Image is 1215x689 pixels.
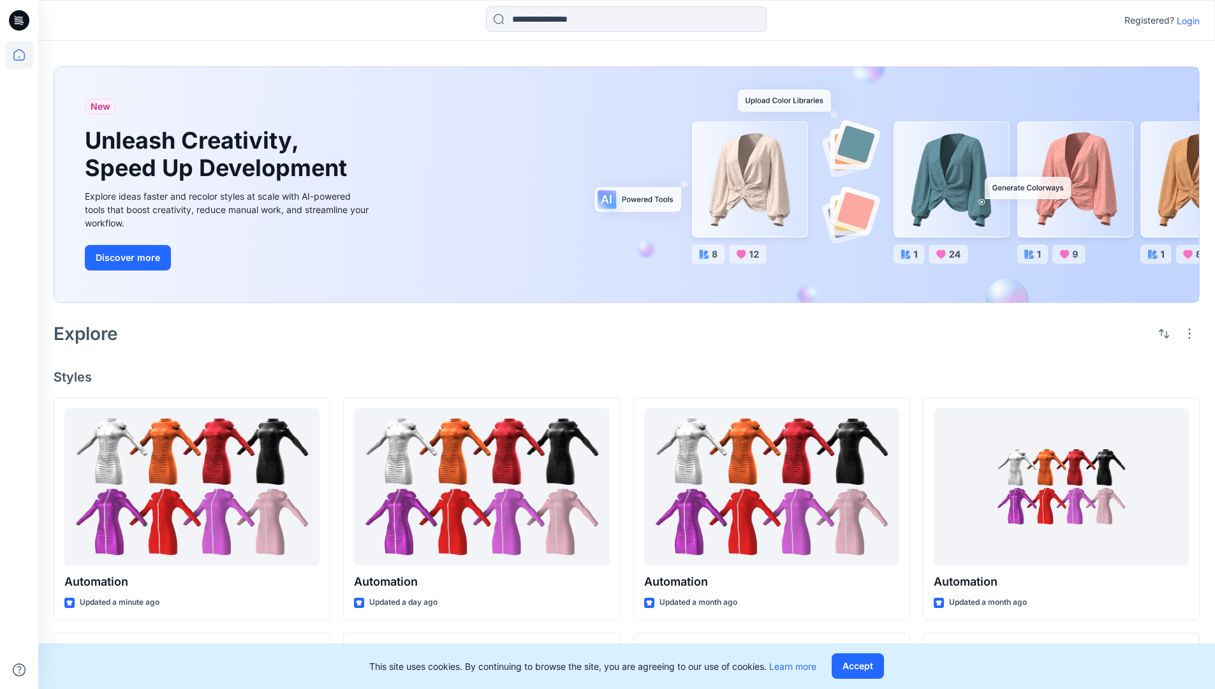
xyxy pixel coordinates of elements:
[832,653,884,679] button: Accept
[354,408,609,566] a: Automation
[1124,13,1174,28] p: Registered?
[644,573,899,591] p: Automation
[369,660,816,673] p: This site uses cookies. By continuing to browse the site, you are agreeing to our use of cookies.
[54,369,1200,385] h4: Styles
[354,573,609,591] p: Automation
[85,189,372,230] div: Explore ideas faster and recolor styles at scale with AI-powered tools that boost creativity, red...
[949,596,1027,609] p: Updated a month ago
[64,408,320,566] a: Automation
[91,99,110,114] span: New
[1177,14,1200,27] p: Login
[80,596,159,609] p: Updated a minute ago
[369,596,438,609] p: Updated a day ago
[659,596,737,609] p: Updated a month ago
[54,323,118,344] h2: Explore
[85,127,353,182] h1: Unleash Creativity, Speed Up Development
[934,573,1189,591] p: Automation
[934,408,1189,566] a: Automation
[85,245,171,270] button: Discover more
[64,573,320,591] p: Automation
[644,408,899,566] a: Automation
[769,661,816,672] a: Learn more
[85,245,372,270] a: Discover more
